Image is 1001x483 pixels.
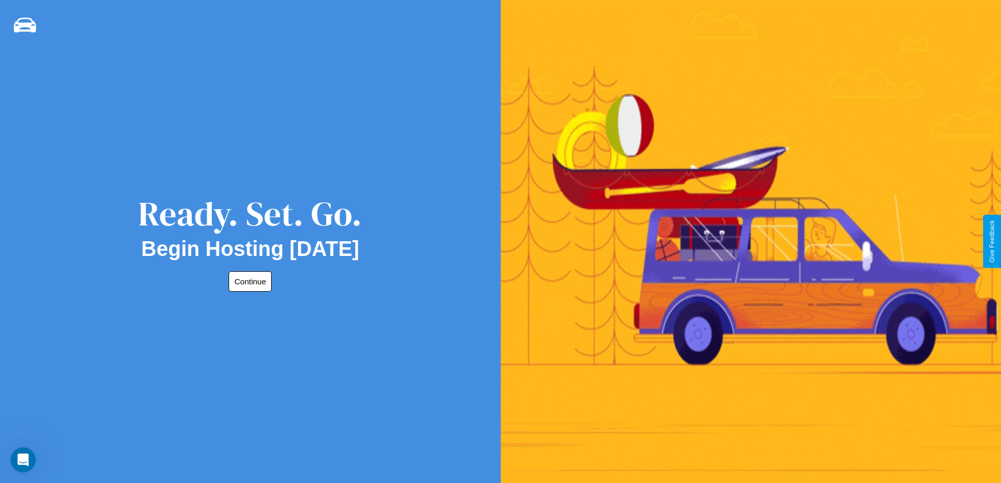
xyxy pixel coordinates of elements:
[141,237,359,261] h2: Begin Hosting [DATE]
[11,447,36,472] iframe: Intercom live chat
[138,190,362,237] div: Ready. Set. Go.
[988,220,996,263] div: Give Feedback
[229,271,272,292] button: Continue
